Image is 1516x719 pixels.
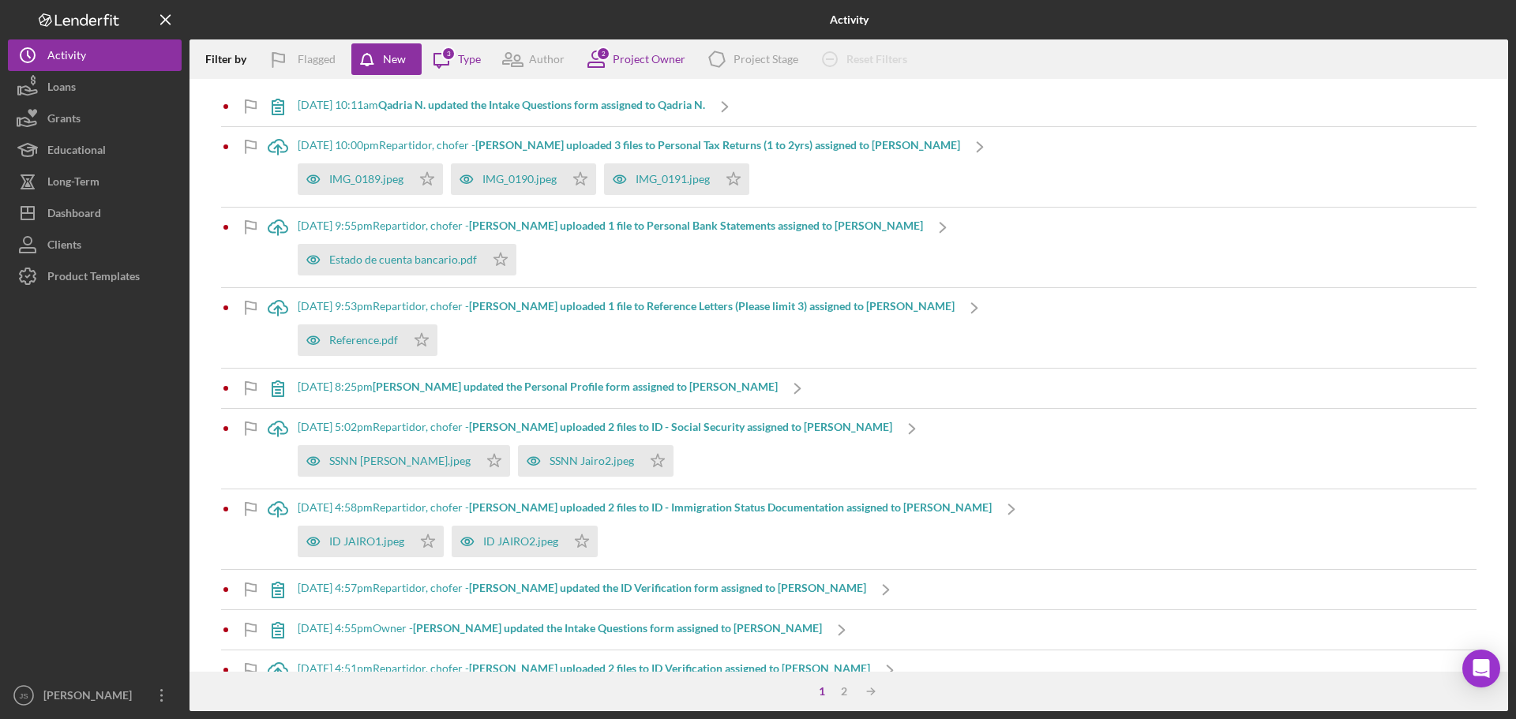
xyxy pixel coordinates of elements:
[830,13,869,26] b: Activity
[258,43,351,75] button: Flagged
[8,103,182,134] button: Grants
[8,71,182,103] button: Loans
[298,324,437,356] button: Reference.pdf
[329,455,471,467] div: SSNN [PERSON_NAME].jpeg
[258,87,745,126] a: [DATE] 10:11amQadria N. updated the Intake Questions form assigned to Qadria N.
[8,680,182,711] button: JS[PERSON_NAME]
[811,685,833,698] div: 1
[47,260,140,296] div: Product Templates
[441,47,456,61] div: 3
[298,43,336,75] div: Flagged
[1462,650,1500,687] div: Open Intercom Messenger
[298,139,960,152] div: [DATE] 10:00pm Repartidor, chofer -
[604,163,749,195] button: IMG_0191.jpeg
[258,369,817,408] a: [DATE] 8:25pm[PERSON_NAME] updated the Personal Profile form assigned to [PERSON_NAME]
[469,299,955,313] b: [PERSON_NAME] uploaded 1 file to Reference Letters (Please limit 3) assigned to [PERSON_NAME]
[475,138,960,152] b: [PERSON_NAME] uploaded 3 files to Personal Tax Returns (1 to 2yrs) assigned to [PERSON_NAME]
[39,680,142,715] div: [PERSON_NAME]
[452,526,598,557] button: ID JAIRO2.jpeg
[469,420,892,433] b: [PERSON_NAME] uploaded 2 files to ID - Social Security assigned to [PERSON_NAME]
[833,685,855,698] div: 2
[550,455,634,467] div: SSNN Jairo2.jpeg
[258,570,906,609] a: [DATE] 4:57pmRepartidor, chofer -[PERSON_NAME] updated the ID Verification form assigned to [PERS...
[329,253,477,266] div: Estado de cuenta bancario.pdf
[47,103,81,138] div: Grants
[8,197,182,229] button: Dashboard
[47,197,101,233] div: Dashboard
[734,53,798,66] div: Project Stage
[329,334,398,346] div: Reference.pdf
[298,163,443,195] button: IMG_0189.jpeg
[329,173,403,185] div: IMG_0189.jpeg
[47,39,86,75] div: Activity
[298,300,955,313] div: [DATE] 9:53pm Repartidor, chofer -
[469,661,870,675] b: [PERSON_NAME] uploaded 2 files to ID Verification assigned to [PERSON_NAME]
[329,535,404,548] div: ID JAIRO1.jpeg
[529,53,565,66] div: Author
[298,445,510,477] button: SSNN [PERSON_NAME].jpeg
[205,53,258,66] div: Filter by
[47,166,99,201] div: Long-Term
[298,622,822,635] div: [DATE] 4:55pm Owner -
[258,489,1031,569] a: [DATE] 4:58pmRepartidor, chofer -[PERSON_NAME] uploaded 2 files to ID - Immigration Status Docume...
[596,47,610,61] div: 2
[351,43,422,75] button: New
[469,581,866,594] b: [PERSON_NAME] updated the ID Verification form assigned to [PERSON_NAME]
[8,260,182,292] button: Product Templates
[298,662,870,675] div: [DATE] 4:51pm Repartidor, chofer -
[298,526,444,557] button: ID JAIRO1.jpeg
[482,173,557,185] div: IMG_0190.jpeg
[413,621,822,635] b: [PERSON_NAME] updated the Intake Questions form assigned to [PERSON_NAME]
[636,173,710,185] div: IMG_0191.jpeg
[8,229,182,260] button: Clients
[298,380,778,393] div: [DATE] 8:25pm
[258,127,1000,207] a: [DATE] 10:00pmRepartidor, chofer -[PERSON_NAME] uploaded 3 files to Personal Tax Returns (1 to 2y...
[258,288,994,368] a: [DATE] 9:53pmRepartidor, chofer -[PERSON_NAME] uploaded 1 file to Reference Letters (Please limit...
[19,691,28,700] text: JS
[258,409,932,489] a: [DATE] 5:02pmRepartidor, chofer -[PERSON_NAME] uploaded 2 files to ID - Social Security assigned ...
[47,71,76,107] div: Loans
[298,501,992,514] div: [DATE] 4:58pm Repartidor, chofer -
[469,219,923,232] b: [PERSON_NAME] uploaded 1 file to Personal Bank Statements assigned to [PERSON_NAME]
[298,99,705,111] div: [DATE] 10:11am
[258,610,861,650] a: [DATE] 4:55pmOwner -[PERSON_NAME] updated the Intake Questions form assigned to [PERSON_NAME]
[483,535,558,548] div: ID JAIRO2.jpeg
[458,53,481,66] div: Type
[298,244,516,275] button: Estado de cuenta bancario.pdf
[378,98,705,111] b: Qadria N. updated the Intake Questions form assigned to Qadria N.
[613,53,685,66] div: Project Owner
[47,134,106,170] div: Educational
[846,43,907,75] div: Reset Filters
[47,229,81,264] div: Clients
[383,43,406,75] div: New
[8,39,182,71] button: Activity
[451,163,596,195] button: IMG_0190.jpeg
[258,208,963,287] a: [DATE] 9:55pmRepartidor, chofer -[PERSON_NAME] uploaded 1 file to Personal Bank Statements assign...
[298,582,866,594] div: [DATE] 4:57pm Repartidor, chofer -
[8,166,182,197] button: Long-Term
[298,421,892,433] div: [DATE] 5:02pm Repartidor, chofer -
[373,380,778,393] b: [PERSON_NAME] updated the Personal Profile form assigned to [PERSON_NAME]
[518,445,674,477] button: SSNN Jairo2.jpeg
[8,134,182,166] button: Educational
[469,500,992,514] b: [PERSON_NAME] uploaded 2 files to ID - Immigration Status Documentation assigned to [PERSON_NAME]
[298,219,923,232] div: [DATE] 9:55pm Repartidor, chofer -
[810,43,923,75] button: Reset Filters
